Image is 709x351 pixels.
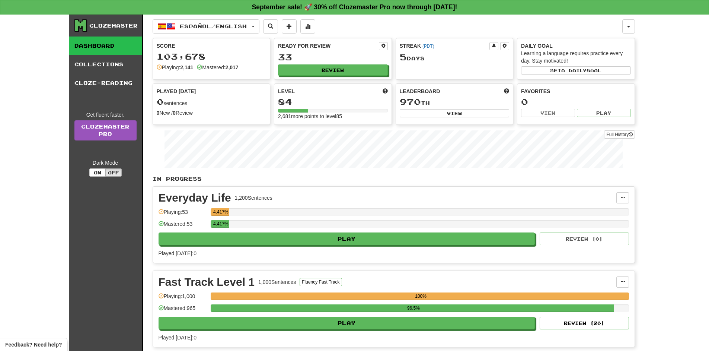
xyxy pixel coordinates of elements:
[157,109,266,117] div: New / Review
[180,23,247,29] span: Español / English
[540,317,629,329] button: Review (20)
[157,52,266,61] div: 103,678
[521,66,631,75] button: Seta dailygoal
[400,88,440,95] span: Leaderboard
[521,50,631,64] div: Learning a language requires practice every day. Stay motivated!
[278,97,388,107] div: 84
[74,120,137,140] a: ClozemasterPro
[157,88,196,95] span: Played [DATE]
[300,19,315,34] button: More stats
[278,53,388,62] div: 33
[105,168,122,177] button: Off
[213,292,629,300] div: 100%
[69,74,142,92] a: Cloze-Reading
[213,208,229,216] div: 4.417%
[282,19,297,34] button: Add sentence to collection
[400,53,510,62] div: Day s
[235,194,272,202] div: 1,200 Sentences
[226,64,239,70] strong: 2,017
[69,37,142,55] a: Dashboard
[561,68,587,73] span: a daily
[159,208,207,221] div: Playing: 53
[604,130,635,139] button: Full History
[540,233,629,245] button: Review (0)
[263,19,278,34] button: Search sentences
[504,88,509,95] span: This week in points, UTC
[213,220,229,228] div: 4.417%
[159,276,255,288] div: Fast Track Level 1
[89,168,106,177] button: On
[159,304,207,317] div: Mastered: 965
[157,64,194,71] div: Playing:
[159,192,231,203] div: Everyday Life
[278,64,388,76] button: Review
[252,3,457,11] strong: September sale! 🚀 30% off Clozemaster Pro now through [DATE]!
[180,64,193,70] strong: 2,141
[197,64,238,71] div: Mastered:
[400,109,510,117] button: View
[157,97,164,107] span: 0
[159,292,207,305] div: Playing: 1,000
[258,278,296,286] div: 1,000 Sentences
[278,113,388,120] div: 2,681 more points to level 85
[300,278,342,286] button: Fluency Fast Track
[422,44,434,49] a: (PDT)
[159,317,535,329] button: Play
[74,111,137,118] div: Get fluent faster.
[278,88,295,95] span: Level
[69,55,142,74] a: Collections
[521,42,631,50] div: Daily Goal
[74,159,137,167] div: Dark Mode
[213,304,614,312] div: 96.5%
[521,88,631,95] div: Favorites
[521,109,575,117] button: View
[173,110,176,116] strong: 0
[157,42,266,50] div: Score
[400,97,421,107] span: 970
[5,341,62,348] span: Open feedback widget
[153,19,259,34] button: Español/English
[157,110,160,116] strong: 0
[159,220,207,233] div: Mastered: 53
[400,97,510,107] div: th
[157,97,266,107] div: sentences
[577,109,631,117] button: Play
[521,97,631,107] div: 0
[153,175,635,183] p: In Progress
[400,42,490,50] div: Streak
[159,250,197,256] span: Played [DATE]: 0
[400,52,407,62] span: 5
[159,335,197,341] span: Played [DATE]: 0
[89,22,138,29] div: Clozemaster
[159,233,535,245] button: Play
[278,42,379,50] div: Ready for Review
[383,88,388,95] span: Score more points to level up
